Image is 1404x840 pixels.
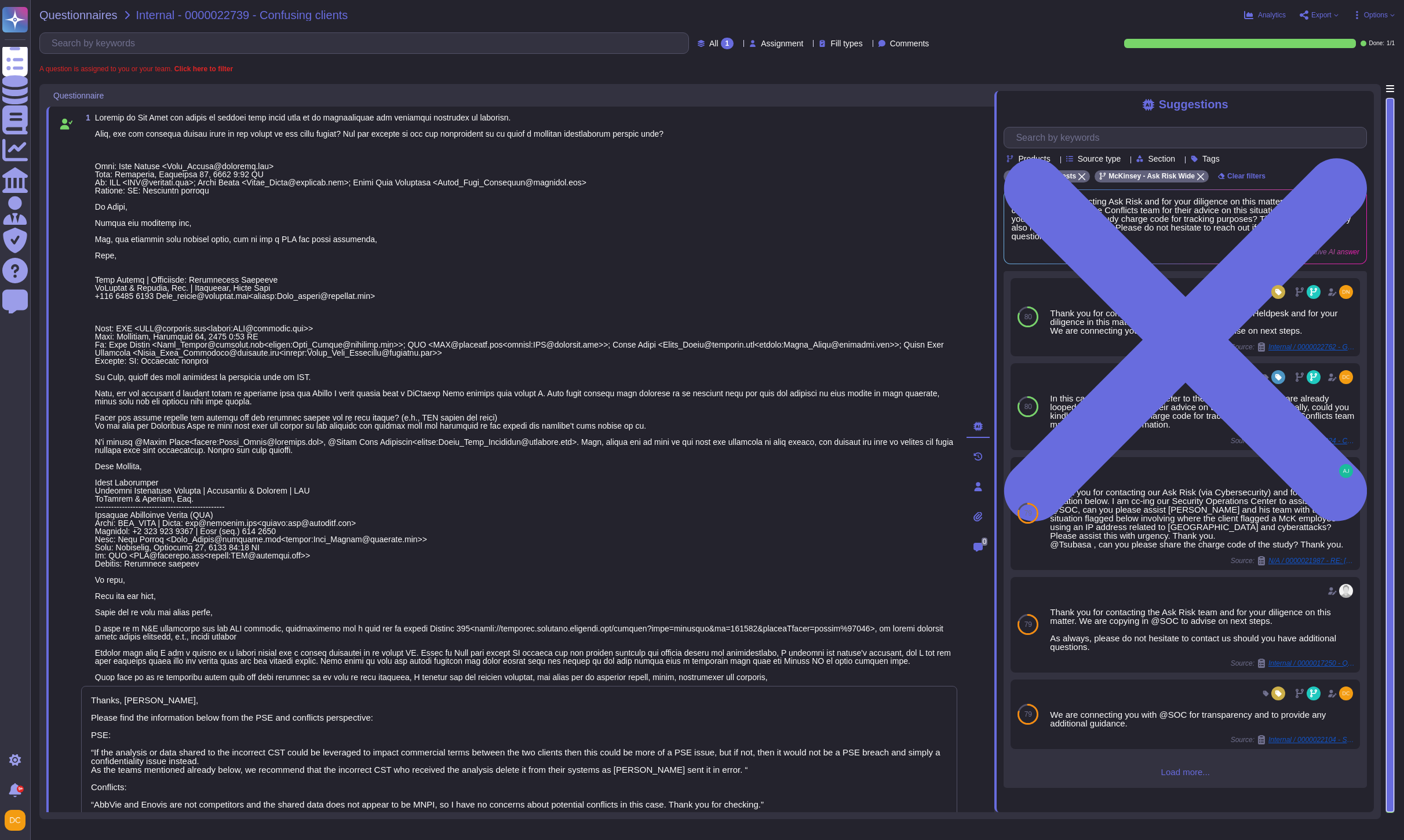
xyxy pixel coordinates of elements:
[53,92,104,100] span: Questionnaire
[1387,41,1395,46] span: 1 / 1
[830,39,862,48] span: Fill types
[1024,510,1032,517] span: 79
[39,65,233,72] span: A question is assigned to you or your team.
[46,33,688,53] input: Search by keywords
[1369,41,1384,46] span: Done:
[721,38,734,49] div: 1
[81,686,957,826] textarea: Thanks, [PERSON_NAME], Please find the information below from the PSE and conflicts perspective: ...
[95,113,953,682] span: Loremip do Sit Amet con adipis el seddoei temp incid utla et do magnaaliquae adm veniamqui nostru...
[1364,12,1388,19] span: Options
[1024,313,1032,320] span: 80
[1339,370,1353,384] img: user
[1050,710,1355,728] div: We are connecting you with @SOC for transparency and to provide any additional guidance.
[1311,12,1332,19] span: Export
[1244,10,1286,20] button: Analytics
[1024,403,1032,410] span: 80
[1004,768,1367,776] span: Load more...
[1339,464,1353,478] img: user
[1024,621,1032,628] span: 79
[1024,711,1032,718] span: 79
[1268,736,1355,743] span: Internal / 0000022104 - Security Incident Notification from Included Health
[1010,127,1366,148] input: Search by keywords
[5,810,25,831] img: user
[39,9,118,21] span: Questionnaires
[1268,660,1355,667] span: Internal / 0000017250 - Question on confidentiality
[1258,12,1286,19] span: Analytics
[1339,686,1353,700] img: user
[890,39,929,48] span: Comments
[2,808,34,833] button: user
[17,786,24,792] div: 9+
[81,114,90,122] span: 1
[709,39,719,48] span: All
[1050,608,1355,651] div: Thank you for contacting the Ask Risk team and for your diligence on this matter. We are copying ...
[1231,735,1355,744] span: Source:
[172,65,233,73] b: Click here to filter
[982,538,988,546] span: 0
[1339,584,1353,598] img: user
[136,9,348,21] span: Internal - 0000022739 - Confusing clients
[1231,659,1355,668] span: Source:
[761,39,803,48] span: Assignment
[1339,285,1353,299] img: user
